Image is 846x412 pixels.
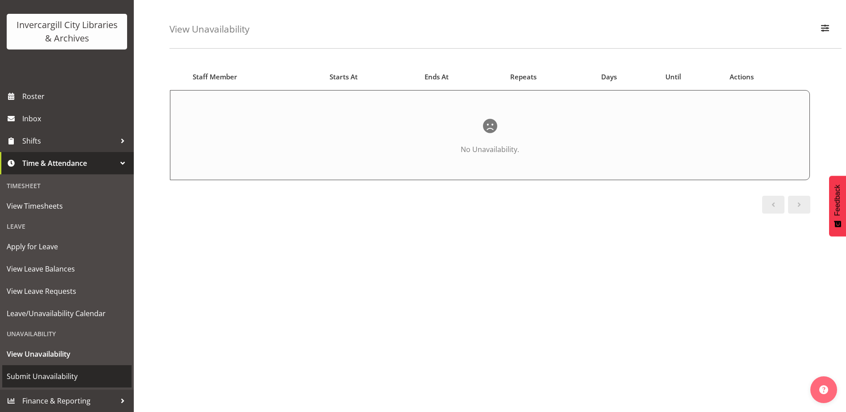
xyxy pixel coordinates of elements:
span: Starts At [330,72,358,82]
span: Time & Attendance [22,157,116,170]
span: View Timesheets [7,199,127,213]
a: View Leave Balances [2,258,132,280]
button: Filter Employees [816,20,834,39]
img: help-xxl-2.png [819,385,828,394]
span: Repeats [510,72,536,82]
div: Invercargill City Libraries & Archives [16,18,118,45]
span: Submit Unavailability [7,370,127,383]
p: No Unavailability. [197,144,783,155]
div: Leave [2,217,132,235]
a: Apply for Leave [2,235,132,258]
span: Feedback [834,185,842,216]
h4: View Unavailability [169,24,249,34]
span: Days [601,72,617,82]
span: View Unavailability [7,347,127,361]
span: Finance & Reporting [22,394,116,408]
span: View Leave Balances [7,262,127,276]
a: View Leave Requests [2,280,132,302]
a: View Timesheets [2,195,132,217]
span: Apply for Leave [7,240,127,253]
div: Timesheet [2,177,132,195]
span: Inbox [22,112,129,125]
a: Leave/Unavailability Calendar [2,302,132,325]
span: Staff Member [193,72,237,82]
span: Roster [22,90,129,103]
span: Actions [730,72,754,82]
span: Shifts [22,134,116,148]
button: Feedback - Show survey [829,176,846,236]
a: View Unavailability [2,343,132,365]
a: Submit Unavailability [2,365,132,387]
span: Until [665,72,681,82]
span: Leave/Unavailability Calendar [7,307,127,320]
span: Ends At [425,72,449,82]
div: Unavailability [2,325,132,343]
span: View Leave Requests [7,284,127,298]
